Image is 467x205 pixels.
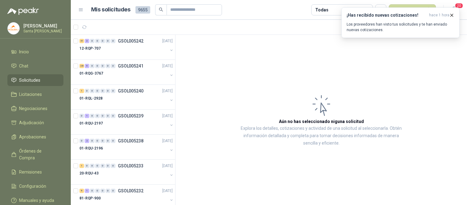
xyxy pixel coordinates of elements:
h3: Aún no has seleccionado niguna solicitud [279,118,364,125]
div: 0 [95,64,100,68]
span: Solicitudes [19,77,40,84]
span: search [159,7,163,12]
div: 0 [79,114,84,118]
div: 0 [111,64,115,68]
span: Negociaciones [19,105,47,112]
p: Explora los detalles, cotizaciones y actividad de una solicitud al seleccionarla. Obtén informaci... [237,125,405,147]
p: 01-RQG-3767 [79,71,103,76]
div: 0 [90,139,95,143]
a: 1 0 0 0 0 0 0 GSOL005240[DATE] 01-RQL-2928 [79,87,174,107]
div: 0 [100,139,105,143]
p: [DATE] [162,113,173,119]
p: GSOL005241 [118,64,143,68]
h3: ¡Has recibido nuevas cotizaciones! [347,13,427,18]
p: 81-RQP-900 [79,195,101,201]
div: 0 [100,89,105,93]
a: 1 0 0 0 0 0 0 GSOL005233[DATE] 20-RQU-43 [79,162,174,182]
a: Negociaciones [7,103,63,114]
div: 0 [111,39,115,43]
a: Órdenes de Compra [7,145,63,164]
button: 20 [449,4,460,15]
div: 0 [100,64,105,68]
a: 38 5 0 0 0 0 0 GSOL005241[DATE] 01-RQG-3767 [79,62,174,82]
div: 0 [100,189,105,193]
p: 01-RQL-2928 [79,96,103,101]
a: Licitaciones [7,88,63,100]
span: Aprobaciones [19,133,46,140]
div: 2 [85,139,89,143]
div: 0 [100,114,105,118]
a: Chat [7,60,63,72]
img: Company Logo [8,23,19,34]
button: Nueva solicitud [389,4,436,15]
div: 0 [100,39,105,43]
div: 1 [85,114,89,118]
div: 0 [95,189,100,193]
div: 0 [95,139,100,143]
div: 0 [90,164,95,168]
div: 0 [95,114,100,118]
div: 0 [79,139,84,143]
div: 5 [85,64,89,68]
p: Santa [PERSON_NAME] [23,29,62,33]
div: 0 [111,114,115,118]
p: GSOL005232 [118,189,143,193]
a: Adjudicación [7,117,63,129]
p: [DATE] [162,138,173,144]
div: 3 [85,39,89,43]
a: Remisiones [7,166,63,178]
div: 0 [90,114,95,118]
span: Configuración [19,183,46,190]
span: 20 [455,3,463,9]
span: Adjudicación [19,119,44,126]
p: 01-RQU-2197 [79,121,103,126]
div: 0 [111,89,115,93]
span: hace 1 hora [429,13,449,18]
div: 0 [106,114,110,118]
p: GSOL005242 [118,39,143,43]
div: 0 [95,89,100,93]
p: GSOL005239 [118,114,143,118]
a: 0 2 0 0 0 0 0 GSOL005238[DATE] 01-RQU-2196 [79,137,174,157]
span: Remisiones [19,169,42,175]
span: Órdenes de Compra [19,148,58,161]
div: 0 [90,189,95,193]
p: 20-RQU-43 [79,170,99,176]
div: 0 [95,164,100,168]
span: Chat [19,63,28,69]
div: 0 [111,189,115,193]
div: 0 [111,139,115,143]
div: 41 [79,39,84,43]
p: GSOL005238 [118,139,143,143]
div: 0 [95,39,100,43]
div: 0 [111,164,115,168]
h1: Mis solicitudes [91,5,131,14]
p: GSOL005233 [118,164,143,168]
button: ¡Has recibido nuevas cotizaciones!hace 1 hora Los proveedores han visto tus solicitudes y te han ... [341,7,460,38]
div: 38 [79,64,84,68]
p: GSOL005240 [118,89,143,93]
a: Configuración [7,180,63,192]
a: 41 3 0 0 0 0 0 GSOL005242[DATE] 12-RQP-707 [79,37,174,57]
span: Licitaciones [19,91,42,98]
p: Los proveedores han visto tus solicitudes y te han enviado nuevas cotizaciones. [347,22,454,33]
span: Manuales y ayuda [19,197,54,204]
a: Solicitudes [7,74,63,86]
div: 0 [106,39,110,43]
div: 0 [106,89,110,93]
div: 0 [90,89,95,93]
div: 0 [106,164,110,168]
span: 9655 [135,6,150,14]
div: 0 [106,64,110,68]
a: Inicio [7,46,63,58]
a: 0 1 0 0 0 0 0 GSOL005239[DATE] 01-RQU-2197 [79,112,174,132]
p: [DATE] [162,88,173,94]
div: 0 [100,164,105,168]
p: [DATE] [162,163,173,169]
div: Todas [315,6,328,13]
p: 12-RQP-707 [79,46,101,51]
div: 0 [106,139,110,143]
p: [DATE] [162,188,173,194]
a: Aprobaciones [7,131,63,143]
div: 0 [85,164,89,168]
